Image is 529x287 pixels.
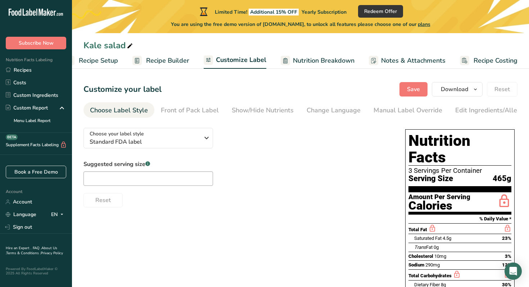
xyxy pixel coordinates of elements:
span: 12% [502,262,511,268]
div: Manual Label Override [374,106,442,115]
span: Fat [414,245,433,250]
span: Notes & Attachments [381,56,446,66]
a: Hire an Expert . [6,246,31,251]
span: Yearly Subscription [302,9,347,15]
h1: Customize your label [83,84,162,95]
span: Redeem Offer [364,8,397,15]
a: Privacy Policy [41,251,63,256]
div: Change Language [307,106,361,115]
span: 23% [502,236,511,241]
div: Powered By FoodLabelMaker © 2025 All Rights Reserved [6,267,66,275]
div: Amount Per Serving [408,194,470,201]
div: BETA [6,134,18,140]
button: Save [399,82,428,97]
span: Recipe Setup [79,56,118,66]
span: Save [407,85,420,94]
span: 10mg [434,254,446,259]
a: FAQ . [33,246,41,251]
span: 4.5g [443,236,451,241]
span: 290mg [425,262,440,268]
a: Book a Free Demo [6,166,66,178]
div: Kale salad [83,39,134,52]
button: Download [432,82,483,97]
button: Redeem Offer [358,5,403,18]
a: Recipe Builder [132,53,189,69]
div: 3 Servings Per Container [408,167,511,174]
button: Reset [83,193,123,207]
a: Recipe Setup [65,53,118,69]
span: 3% [505,254,511,259]
a: Terms & Conditions . [6,251,41,256]
span: Standard FDA label [90,138,199,146]
a: Customize Label [204,52,266,69]
a: Recipe Costing [460,53,517,69]
section: % Daily Value * [408,215,511,223]
label: Suggested serving size [83,160,213,169]
span: Recipe Builder [146,56,189,66]
span: Reset [494,85,510,94]
div: Limited Time! [198,7,347,16]
span: Sodium [408,262,424,268]
div: Calories [408,201,470,211]
span: Saturated Fat [414,236,442,241]
button: Reset [487,82,517,97]
a: Nutrition Breakdown [281,53,354,69]
button: Subscribe Now [6,37,66,49]
span: 465g [493,174,511,183]
span: 0g [434,245,439,250]
div: Front of Pack Label [161,106,219,115]
span: You are using the free demo version of [DOMAIN_NAME], to unlock all features please choose one of... [171,21,430,28]
span: plans [418,21,430,28]
span: Total Carbohydrates [408,273,452,278]
span: Additional 15% OFF [249,9,299,15]
div: EN [51,210,66,219]
span: Total Fat [408,227,427,232]
span: Customize Label [216,55,266,65]
div: Choose Label Style [90,106,148,115]
a: Language [6,208,36,221]
span: Download [441,85,468,94]
span: Choose your label style [90,130,144,138]
span: Reset [95,196,111,205]
button: Choose your label style Standard FDA label [83,128,213,148]
span: Nutrition Breakdown [293,56,354,66]
div: Show/Hide Nutrients [232,106,294,115]
span: Subscribe Now [19,39,54,47]
span: Cholesterol [408,254,433,259]
a: Notes & Attachments [369,53,446,69]
a: About Us . [6,246,57,256]
div: Open Intercom Messenger [505,263,522,280]
div: Custom Report [6,104,48,112]
i: Trans [414,245,426,250]
span: Recipe Costing [474,56,517,66]
span: Serving Size [408,174,453,183]
h1: Nutrition Facts [408,133,511,166]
